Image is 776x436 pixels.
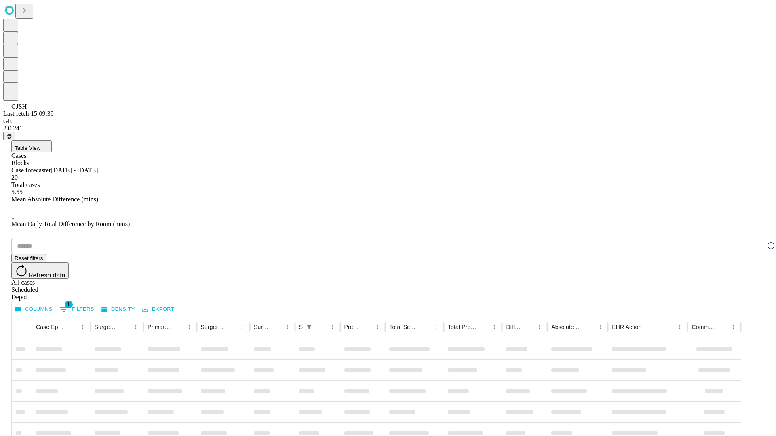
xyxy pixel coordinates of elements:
button: Select columns [13,303,55,316]
button: Show filters [304,321,315,333]
span: Mean Absolute Difference (mins) [11,196,98,203]
div: 1 active filter [304,321,315,333]
button: Menu [595,321,606,333]
div: GEI [3,117,773,125]
span: 5.55 [11,189,23,195]
button: Menu [372,321,383,333]
button: Menu [327,321,338,333]
div: Surgery Date [254,324,270,330]
div: Absolute Difference [551,324,582,330]
button: Sort [716,321,727,333]
button: Show filters [58,303,96,316]
div: Total Predicted Duration [448,324,477,330]
button: Sort [419,321,430,333]
button: Reset filters [11,254,46,262]
div: EHR Action [612,324,641,330]
button: Sort [642,321,654,333]
div: Predicted In Room Duration [344,324,360,330]
span: 1 [11,213,15,220]
button: Refresh data [11,262,69,279]
span: [DATE] - [DATE] [51,167,98,174]
span: Case forecaster [11,167,51,174]
span: 20 [11,174,18,181]
span: 1 [65,300,73,308]
span: Refresh data [28,272,65,279]
button: Menu [674,321,685,333]
button: @ [3,132,15,140]
div: Total Scheduled Duration [389,324,418,330]
button: Sort [583,321,595,333]
button: Sort [523,321,534,333]
div: Difference [506,324,522,330]
button: Density [99,303,137,316]
span: Last fetch: 15:09:39 [3,110,54,117]
button: Sort [477,321,489,333]
button: Menu [77,321,89,333]
button: Sort [225,321,236,333]
button: Sort [119,321,130,333]
button: Sort [270,321,282,333]
button: Menu [534,321,545,333]
div: 2.0.241 [3,125,773,132]
span: Mean Daily Total Difference by Room (mins) [11,220,130,227]
button: Menu [183,321,195,333]
button: Menu [489,321,500,333]
div: Surgeon Name [95,324,118,330]
button: Export [140,303,176,316]
span: Table View [15,145,40,151]
button: Menu [236,321,248,333]
span: Total cases [11,181,40,188]
button: Menu [430,321,442,333]
button: Menu [130,321,141,333]
div: Scheduled In Room Duration [299,324,303,330]
button: Sort [172,321,183,333]
div: Comments [692,324,715,330]
button: Table View [11,140,52,152]
button: Menu [282,321,293,333]
button: Sort [66,321,77,333]
div: Primary Service [148,324,171,330]
button: Menu [727,321,739,333]
button: Sort [361,321,372,333]
div: Case Epic Id [36,324,65,330]
span: GJSH [11,103,27,110]
span: @ [6,133,12,139]
span: Reset filters [15,255,43,261]
div: Surgery Name [201,324,224,330]
button: Sort [316,321,327,333]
